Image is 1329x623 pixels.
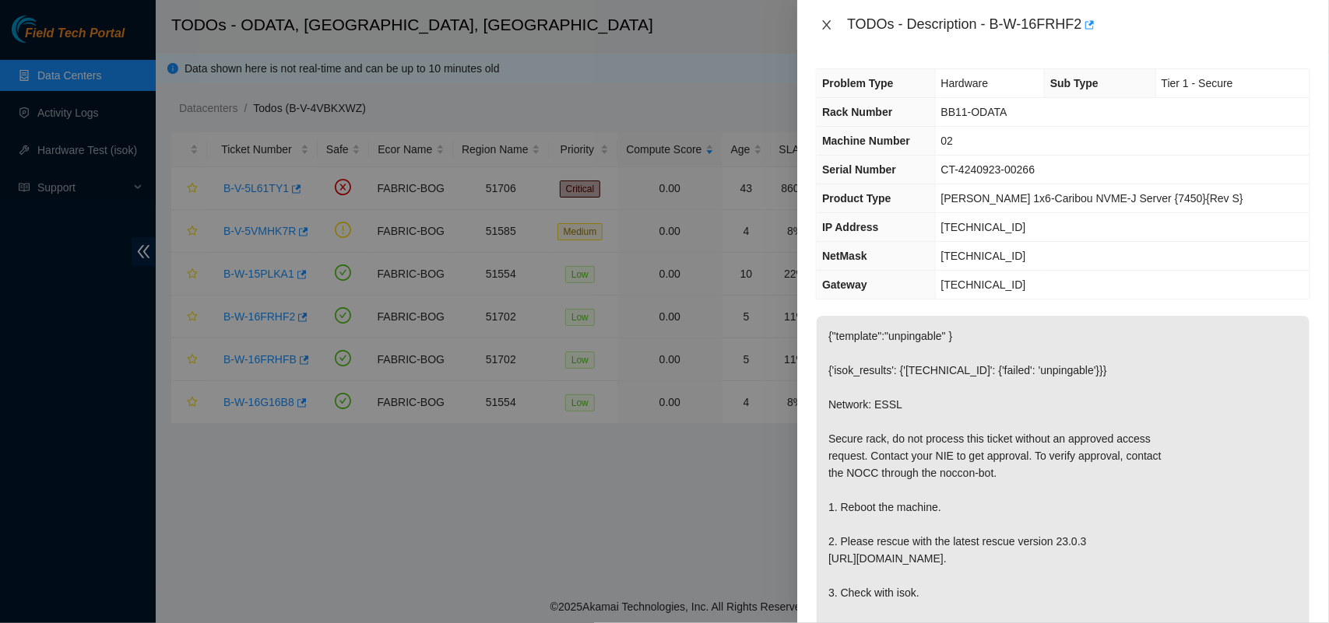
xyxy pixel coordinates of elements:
[822,278,867,291] span: Gateway
[941,278,1026,291] span: [TECHNICAL_ID]
[941,77,989,89] span: Hardware
[941,163,1035,176] span: CT-4240923-00266
[822,192,891,205] span: Product Type
[822,250,867,262] span: NetMask
[822,135,910,147] span: Machine Number
[821,19,833,31] span: close
[847,12,1310,37] div: TODOs - Description - B-W-16FRHF2
[816,18,838,33] button: Close
[941,106,1007,118] span: BB11-ODATA
[822,163,896,176] span: Serial Number
[941,250,1026,262] span: [TECHNICAL_ID]
[941,221,1026,233] span: [TECHNICAL_ID]
[941,192,1243,205] span: [PERSON_NAME] 1x6-Caribou NVME-J Server {7450}{Rev S}
[941,135,954,147] span: 02
[1050,77,1099,89] span: Sub Type
[1162,77,1233,89] span: Tier 1 - Secure
[822,106,892,118] span: Rack Number
[822,221,878,233] span: IP Address
[822,77,894,89] span: Problem Type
